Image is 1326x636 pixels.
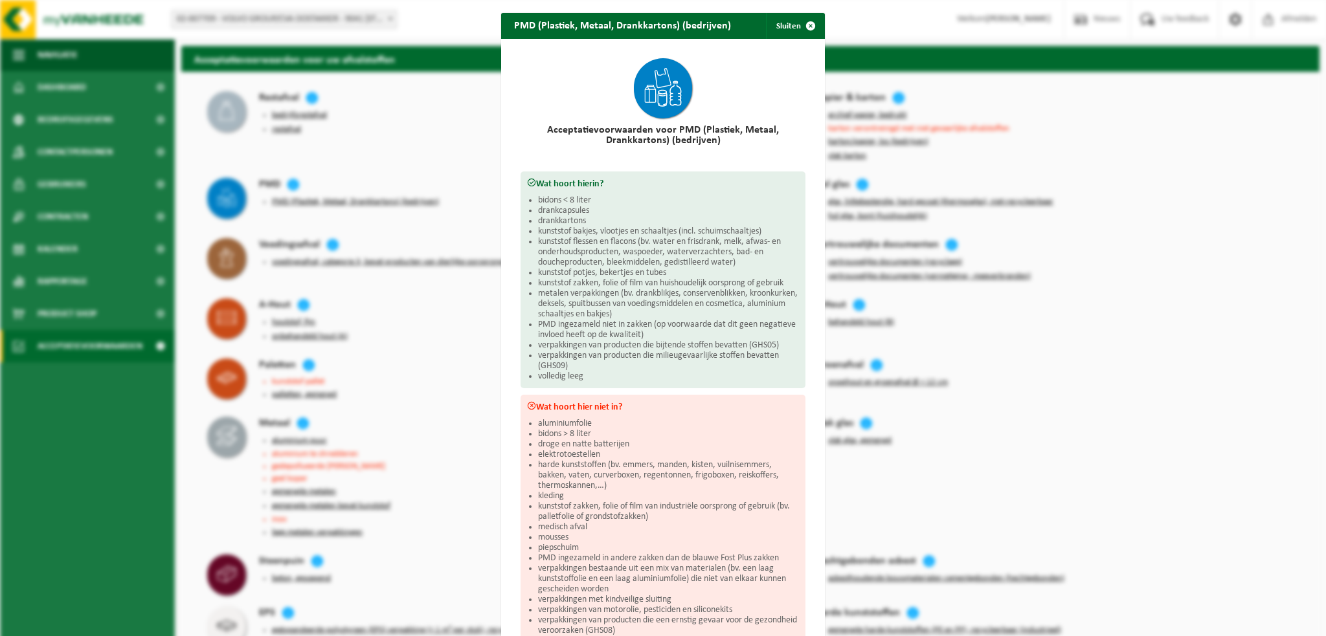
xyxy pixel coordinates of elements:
[538,532,799,543] li: mousses
[538,340,799,351] li: verpakkingen van producten die bijtende stoffen bevatten (GHS05)
[538,206,799,216] li: drankcapsules
[538,320,799,340] li: PMD ingezameld niet in zakken (op voorwaarde dat dit geen negatieve invloed heeft op de kwaliteit)
[538,419,799,429] li: aluminiumfolie
[538,429,799,439] li: bidons > 8 liter
[538,268,799,278] li: kunststof potjes, bekertjes en tubes
[538,216,799,226] li: drankkartons
[538,278,799,289] li: kunststof zakken, folie of film van huishoudelijk oorsprong of gebruik
[766,13,824,39] button: Sluiten
[538,439,799,450] li: droge en natte batterijen
[538,289,799,320] li: metalen verpakkingen (bv. drankblikjes, conservenblikken, kroonkurken, deksels, spuitbussen van v...
[538,450,799,460] li: elektrotoestellen
[538,543,799,553] li: piepschuim
[538,522,799,532] li: medisch afval
[538,237,799,268] li: kunststof flessen en flacons (bv. water en frisdrank, melk, afwas- en onderhoudsproducten, waspoe...
[527,178,799,189] h3: Wat hoort hierin?
[538,371,799,382] li: volledig leeg
[527,401,799,412] h3: Wat hoort hier niet in?
[501,13,744,38] h2: PMD (Plastiek, Metaal, Drankkartons) (bedrijven)
[538,501,799,522] li: kunststof zakken, folie of film van industriële oorsprong of gebruik (bv. palletfolie of grondsto...
[538,460,799,491] li: harde kunststoffen (bv. emmers, manden, kisten, vuilnisemmers, bakken, vaten, curverboxen, regent...
[538,615,799,636] li: verpakkingen van producten die een ernstig gevaar voor de gezondheid veroorzaken (GHS08)
[538,491,799,501] li: kleding
[538,564,799,595] li: verpakkingen bestaande uit een mix van materialen (bv. een laag kunststoffolie en een laag alumin...
[538,553,799,564] li: PMD ingezameld in andere zakken dan de blauwe Fost Plus zakken
[538,226,799,237] li: kunststof bakjes, vlootjes en schaaltjes (incl. schuimschaaltjes)
[521,125,805,146] h2: Acceptatievoorwaarden voor PMD (Plastiek, Metaal, Drankkartons) (bedrijven)
[538,605,799,615] li: verpakkingen van motorolie, pesticiden en siliconekits
[538,595,799,605] li: verpakkingen met kindveilige sluiting
[538,195,799,206] li: bidons < 8 liter
[538,351,799,371] li: verpakkingen van producten die milieugevaarlijke stoffen bevatten (GHS09)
